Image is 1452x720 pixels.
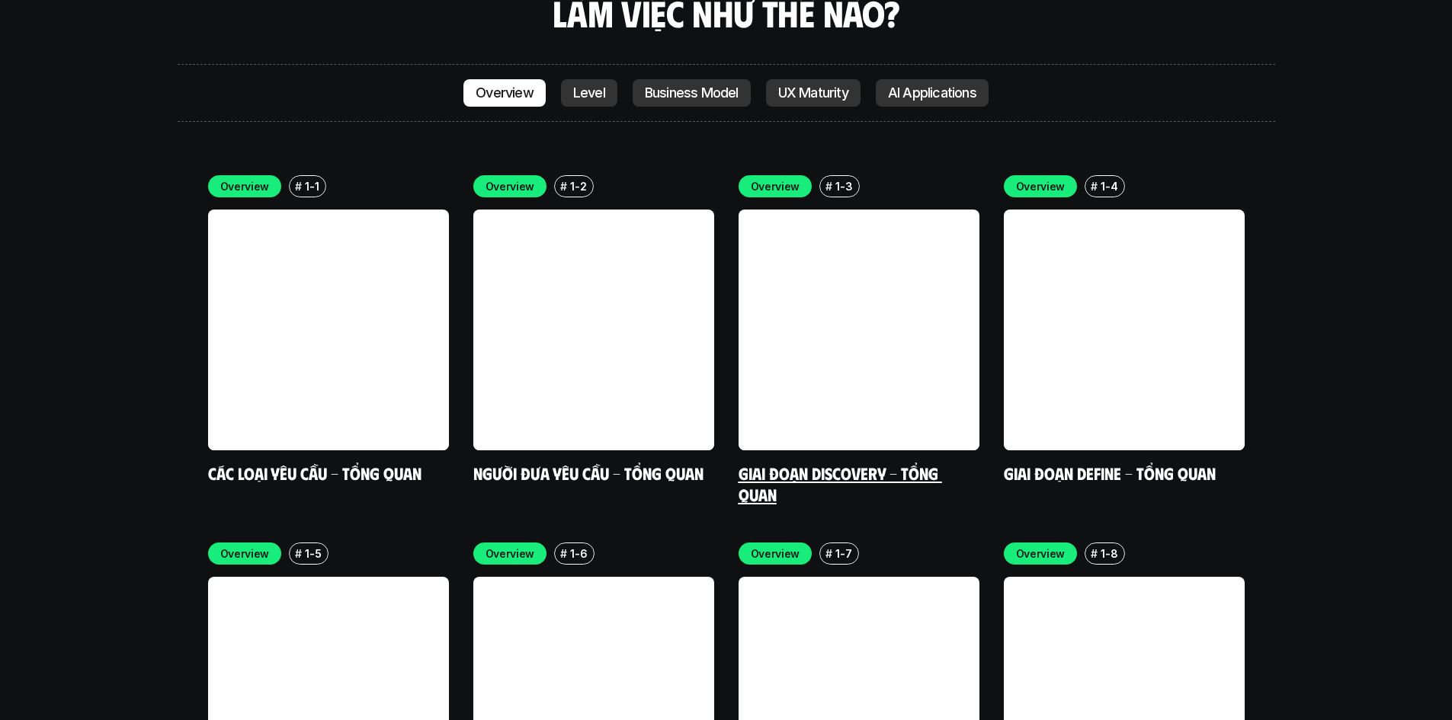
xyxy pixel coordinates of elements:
[751,178,800,194] p: Overview
[1016,178,1066,194] p: Overview
[825,181,832,192] h6: #
[220,178,270,194] p: Overview
[835,546,851,562] p: 1-7
[1101,546,1117,562] p: 1-8
[835,178,852,194] p: 1-3
[1016,546,1066,562] p: Overview
[876,79,989,107] a: AI Applications
[305,178,319,194] p: 1-1
[476,85,534,101] p: Overview
[1004,462,1216,483] a: Giai đoạn Define - Tổng quan
[1091,181,1098,192] h6: #
[473,462,704,483] a: Người đưa yêu cầu - Tổng quan
[560,181,567,192] h6: #
[633,79,751,107] a: Business Model
[570,546,587,562] p: 1-6
[778,85,848,101] p: UX Maturity
[220,546,270,562] p: Overview
[751,546,800,562] p: Overview
[295,181,302,192] h6: #
[888,85,976,101] p: AI Applications
[1091,548,1098,559] h6: #
[570,178,586,194] p: 1-2
[739,462,942,504] a: Giai đoạn Discovery - Tổng quan
[645,85,739,101] p: Business Model
[560,548,567,559] h6: #
[295,548,302,559] h6: #
[463,79,546,107] a: Overview
[486,546,535,562] p: Overview
[486,178,535,194] p: Overview
[1101,178,1117,194] p: 1-4
[208,462,421,483] a: Các loại yêu cầu - Tổng quan
[766,79,861,107] a: UX Maturity
[573,85,605,101] p: Level
[561,79,617,107] a: Level
[825,548,832,559] h6: #
[305,546,321,562] p: 1-5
